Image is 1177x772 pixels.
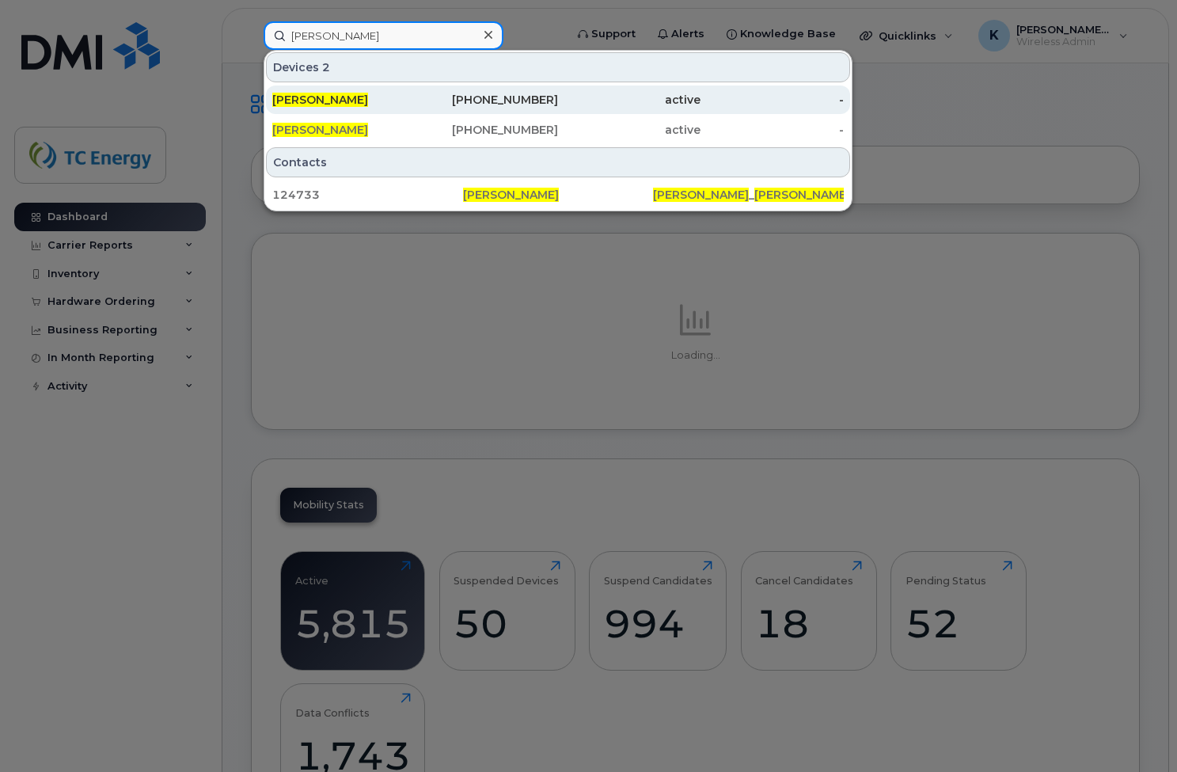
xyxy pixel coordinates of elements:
[415,92,557,108] div: [PHONE_NUMBER]
[754,188,850,202] span: [PERSON_NAME]
[272,93,368,107] span: [PERSON_NAME]
[701,92,843,108] div: -
[266,116,850,144] a: [PERSON_NAME][PHONE_NUMBER]active-
[272,187,463,203] div: 124733
[701,122,843,138] div: -
[558,122,701,138] div: active
[415,122,557,138] div: [PHONE_NUMBER]
[266,181,850,209] a: 124733[PERSON_NAME][PERSON_NAME]_[PERSON_NAME]@[DOMAIN_NAME]
[322,59,330,75] span: 2
[1108,703,1165,760] iframe: Messenger Launcher
[558,92,701,108] div: active
[653,188,749,202] span: [PERSON_NAME]
[653,187,844,203] div: _ @[DOMAIN_NAME]
[266,52,850,82] div: Devices
[266,147,850,177] div: Contacts
[266,86,850,114] a: [PERSON_NAME][PHONE_NUMBER]active-
[272,123,368,137] span: [PERSON_NAME]
[463,188,559,202] span: [PERSON_NAME]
